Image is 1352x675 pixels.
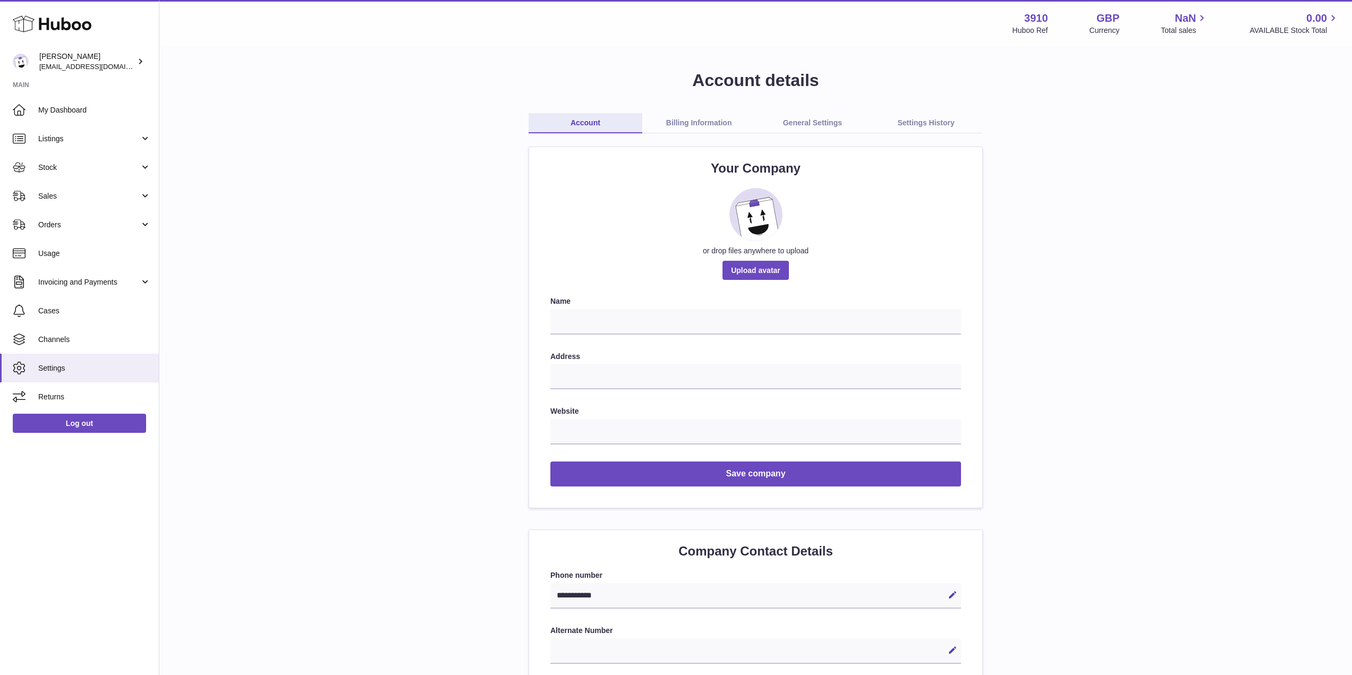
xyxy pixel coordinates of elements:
span: Returns [38,392,151,402]
label: Address [550,352,961,362]
a: Billing Information [642,113,756,133]
span: My Dashboard [38,105,151,115]
a: Log out [13,414,146,433]
span: Settings [38,363,151,373]
button: Save company [550,462,961,486]
img: max@shopogolic.net [13,54,29,70]
div: Huboo Ref [1013,25,1048,36]
a: General Settings [756,113,870,133]
img: placeholder_image.svg [729,188,783,241]
a: Account [529,113,642,133]
label: Website [550,406,961,416]
span: Usage [38,249,151,259]
label: Alternate Number [550,626,961,636]
span: Stock [38,163,140,173]
span: Sales [38,191,140,201]
div: or drop files anywhere to upload [550,246,961,256]
label: Name [550,296,961,306]
div: Currency [1090,25,1120,36]
a: 0.00 AVAILABLE Stock Total [1249,11,1339,36]
span: 0.00 [1306,11,1327,25]
span: [EMAIL_ADDRESS][DOMAIN_NAME] [39,62,156,71]
h2: Your Company [550,160,961,177]
strong: 3910 [1024,11,1048,25]
a: Settings History [869,113,983,133]
a: NaN Total sales [1161,11,1208,36]
span: Invoicing and Payments [38,277,140,287]
strong: GBP [1096,11,1119,25]
span: Upload avatar [722,261,789,280]
label: Phone number [550,570,961,580]
div: [PERSON_NAME] [39,52,135,72]
span: Channels [38,335,151,345]
span: AVAILABLE Stock Total [1249,25,1339,36]
span: Orders [38,220,140,230]
span: Total sales [1161,25,1208,36]
h2: Company Contact Details [550,543,961,560]
h1: Account details [176,69,1335,92]
span: Cases [38,306,151,316]
span: Listings [38,134,140,144]
span: NaN [1175,11,1196,25]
